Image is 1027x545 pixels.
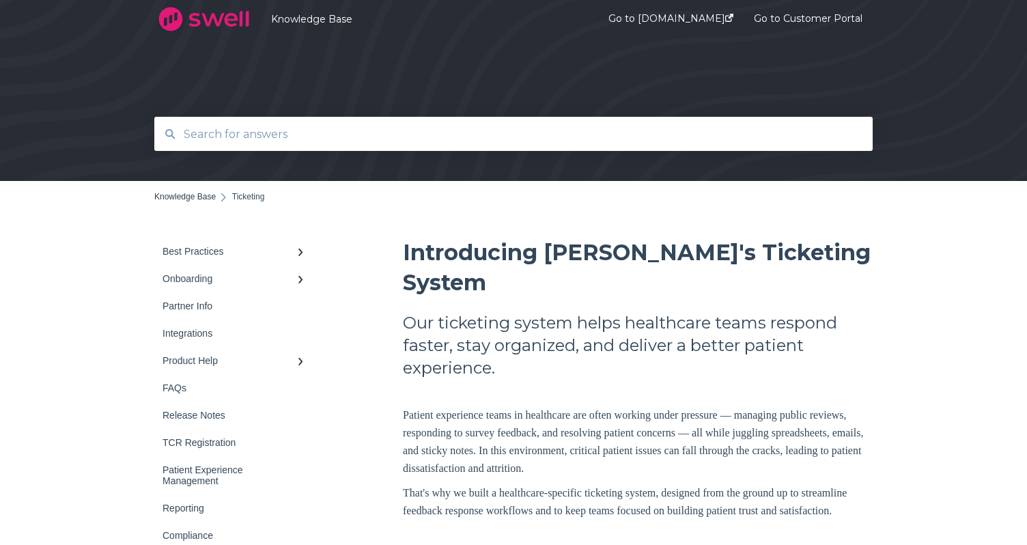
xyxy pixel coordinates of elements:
[163,301,296,311] div: Partner Info
[163,382,296,393] div: FAQs
[154,347,318,374] a: Product Help
[403,406,873,477] p: Patient experience teams in healthcare are often working under pressure — managing public reviews...
[403,311,873,379] h2: Our ticketing system helps healthcare teams respond faster, stay organized, and deliver a better ...
[154,192,216,201] a: Knowledge Base
[163,503,296,514] div: Reporting
[163,328,296,339] div: Integrations
[163,246,296,257] div: Best Practices
[232,192,265,201] span: Ticketing
[154,494,318,522] a: Reporting
[163,530,296,541] div: Compliance
[154,320,318,347] a: Integrations
[154,2,253,36] img: company logo
[154,429,318,456] a: TCR Registration
[163,273,296,284] div: Onboarding
[163,410,296,421] div: Release Notes
[163,464,296,486] div: Patient Experience Management
[163,437,296,448] div: TCR Registration
[154,456,318,494] a: Patient Experience Management
[154,374,318,402] a: FAQs
[403,484,873,520] p: That's why we built a healthcare-specific ticketing system, designed from the ground up to stream...
[154,265,318,292] a: Onboarding
[154,238,318,265] a: Best Practices
[154,292,318,320] a: Partner Info
[175,120,852,149] input: Search for answers
[154,402,318,429] a: Release Notes
[403,239,871,296] span: Introducing [PERSON_NAME]'s Ticketing System
[163,355,296,366] div: Product Help
[271,13,567,25] a: Knowledge Base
